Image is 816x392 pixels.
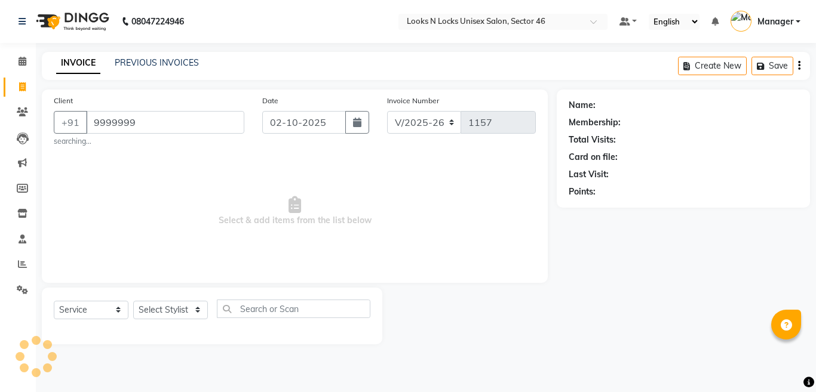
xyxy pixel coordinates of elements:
[56,53,100,74] a: INVOICE
[569,151,618,163] div: Card on file:
[731,11,751,32] img: Manager
[766,344,804,380] iframe: chat widget
[569,99,596,112] div: Name:
[115,57,199,68] a: PREVIOUS INVOICES
[54,136,244,147] small: searching...
[86,111,244,134] input: Search by Name/Mobile/Email/Code
[54,111,87,134] button: +91
[30,5,112,38] img: logo
[569,134,616,146] div: Total Visits:
[217,300,370,318] input: Search or Scan
[569,116,621,129] div: Membership:
[757,16,793,28] span: Manager
[387,95,439,106] label: Invoice Number
[569,168,609,181] div: Last Visit:
[751,57,793,75] button: Save
[54,152,536,271] span: Select & add items from the list below
[54,95,73,106] label: Client
[131,5,184,38] b: 08047224946
[262,95,278,106] label: Date
[569,186,596,198] div: Points:
[678,57,747,75] button: Create New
